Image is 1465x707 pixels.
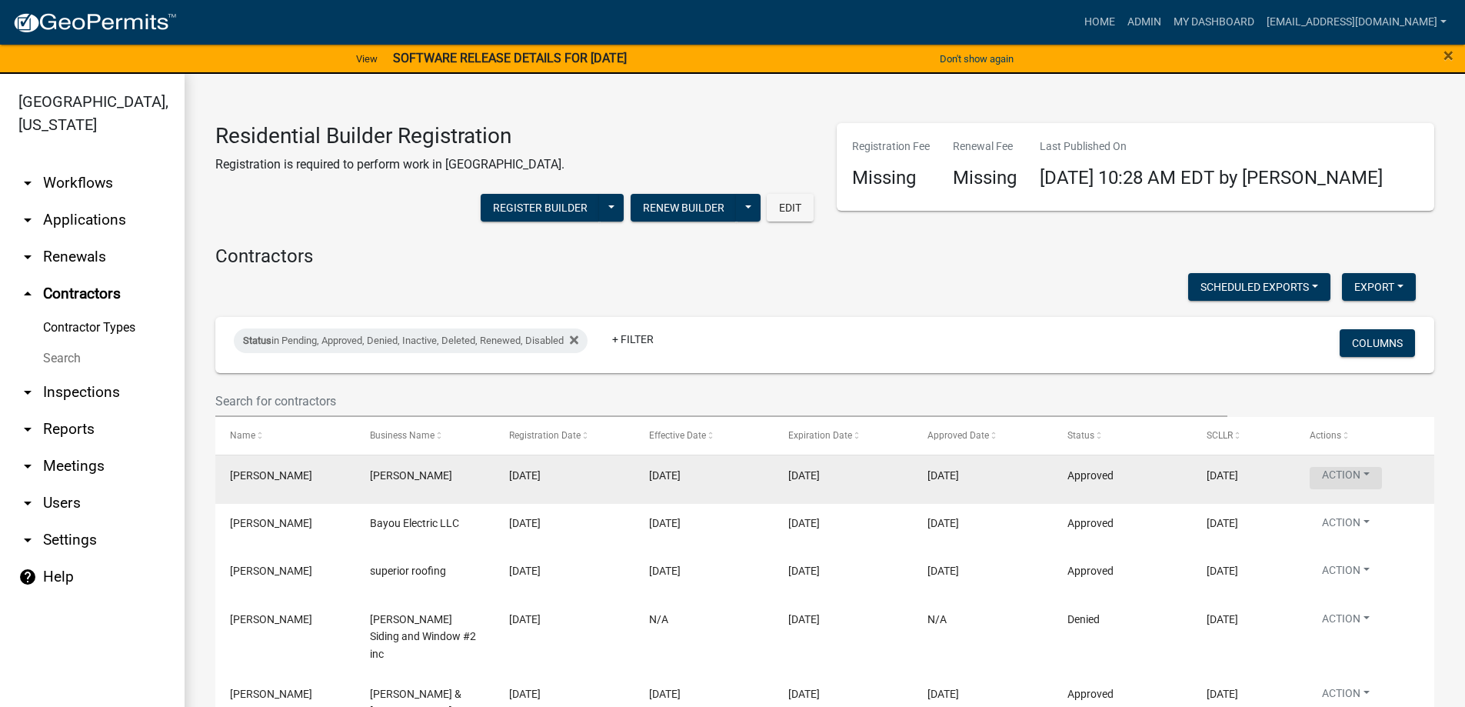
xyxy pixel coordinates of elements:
i: arrow_drop_up [18,285,37,303]
button: Don't show again [934,46,1020,72]
button: Action [1310,515,1382,537]
span: Clint Smith [370,469,452,482]
span: 06/30/2026 [788,469,820,482]
div: in Pending, Approved, Denied, Inactive, Deleted, Renewed, Disabled [234,328,588,353]
i: arrow_drop_down [18,211,37,229]
span: Approved Date [927,430,989,441]
button: Register Builder [481,194,600,222]
span: Business Name [370,430,435,441]
datatable-header-cell: Registration Date [494,417,634,454]
span: Rodger Butler [230,613,312,625]
span: 06/30/2026 [788,688,820,700]
span: 08/29/2025 [649,688,681,700]
span: Steve Cribbs [230,688,312,700]
span: 09/05/2025 [649,517,681,529]
p: Registration is required to perform work in [GEOGRAPHIC_DATA]. [215,155,564,174]
span: 09/05/2025 [509,517,541,529]
button: Columns [1340,329,1415,357]
a: Admin [1121,8,1167,37]
i: arrow_drop_down [18,174,37,192]
span: 10/31/2026 [1207,613,1238,625]
button: Export [1342,273,1416,301]
h4: Missing [852,167,930,189]
a: Home [1078,8,1121,37]
span: 09/04/2025 [649,565,681,577]
span: Bayou Electric LLC [370,517,459,529]
span: 09/08/2025 [509,469,541,482]
a: View [350,46,384,72]
datatable-header-cell: Business Name [355,417,494,454]
span: Name [230,430,255,441]
span: N/A [927,613,947,625]
i: arrow_drop_down [18,248,37,266]
span: Status [1067,430,1094,441]
h4: Missing [953,167,1017,189]
span: 06/30/2027 [788,517,820,529]
datatable-header-cell: Approved Date [913,417,1052,454]
span: Actions [1310,430,1341,441]
span: 06/30/2027 [1207,517,1238,529]
button: Close [1443,46,1453,65]
span: 09/04/2025 [509,565,541,577]
button: Action [1310,611,1382,633]
span: 08/29/2025 [927,688,959,700]
datatable-header-cell: Actions [1295,417,1434,454]
i: help [18,568,37,586]
span: Denied [1067,613,1100,625]
i: arrow_drop_down [18,531,37,549]
a: My Dashboard [1167,8,1260,37]
span: 09/05/2025 [927,517,959,529]
h3: Residential Builder Registration [215,123,564,149]
span: Gwinn's Siding and Window #2 inc [370,613,476,661]
p: Renewal Fee [953,138,1017,155]
span: 08/29/2025 [509,688,541,700]
span: 10/31/2026 [788,613,820,625]
datatable-header-cell: Effective Date [634,417,773,454]
span: superior roofing [370,565,446,577]
span: Approved [1067,517,1114,529]
button: Scheduled Exports [1188,273,1330,301]
i: arrow_drop_down [18,457,37,475]
button: Edit [767,194,814,222]
datatable-header-cell: Expiration Date [774,417,913,454]
span: 06/30/2026 [1207,688,1238,700]
span: Approved [1067,688,1114,700]
span: Anthony Sellars [230,565,312,577]
span: 09/04/2025 [927,565,959,577]
span: Registration Date [509,430,581,441]
button: Action [1310,467,1382,489]
span: 09/08/2025 [927,469,959,482]
span: 09/03/2025 [509,613,541,625]
span: 06/30/2027 [788,565,820,577]
span: Status [243,335,271,346]
a: + Filter [600,325,666,353]
span: Clint smith [230,469,312,482]
datatable-header-cell: Name [215,417,355,454]
a: [EMAIL_ADDRESS][DOMAIN_NAME] [1260,8,1453,37]
input: Search for contractors [215,385,1227,417]
span: N/A [649,613,668,625]
span: Approved [1067,565,1114,577]
i: arrow_drop_down [18,494,37,512]
span: james norman [230,517,312,529]
p: Registration Fee [852,138,930,155]
span: Approved [1067,469,1114,482]
button: Renew Builder [631,194,737,222]
h4: Contractors [215,245,1434,268]
span: 09/08/2025 [649,469,681,482]
span: 06/30/2027 [1207,565,1238,577]
i: arrow_drop_down [18,420,37,439]
button: Action [1310,562,1382,585]
span: × [1443,45,1453,66]
span: Effective Date [649,430,706,441]
span: 09/30/2025 [1207,469,1238,482]
datatable-header-cell: Status [1053,417,1192,454]
p: Last Published On [1040,138,1383,155]
span: SCLLR [1207,430,1233,441]
strong: SOFTWARE RELEASE DETAILS FOR [DATE] [393,51,627,65]
datatable-header-cell: SCLLR [1192,417,1294,454]
i: arrow_drop_down [18,383,37,402]
span: [DATE] 10:28 AM EDT by [PERSON_NAME] [1040,167,1383,188]
span: Expiration Date [788,430,852,441]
